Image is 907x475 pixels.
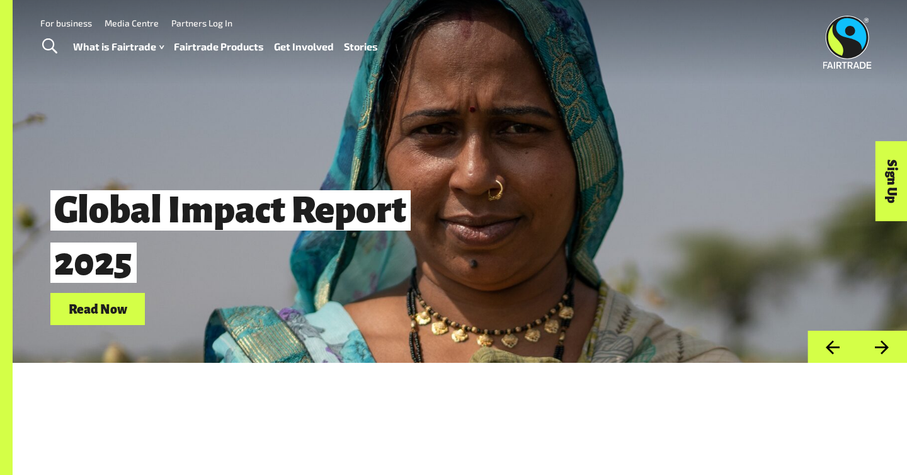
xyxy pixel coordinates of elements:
[823,16,872,69] img: Fairtrade Australia New Zealand logo
[34,31,65,62] a: Toggle Search
[274,38,334,56] a: Get Involved
[40,18,92,28] a: For business
[344,38,378,56] a: Stories
[50,293,145,325] a: Read Now
[174,38,264,56] a: Fairtrade Products
[171,18,232,28] a: Partners Log In
[105,18,159,28] a: Media Centre
[807,331,857,363] button: Previous
[857,331,907,363] button: Next
[50,190,411,283] span: Global Impact Report 2025
[73,38,164,56] a: What is Fairtrade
